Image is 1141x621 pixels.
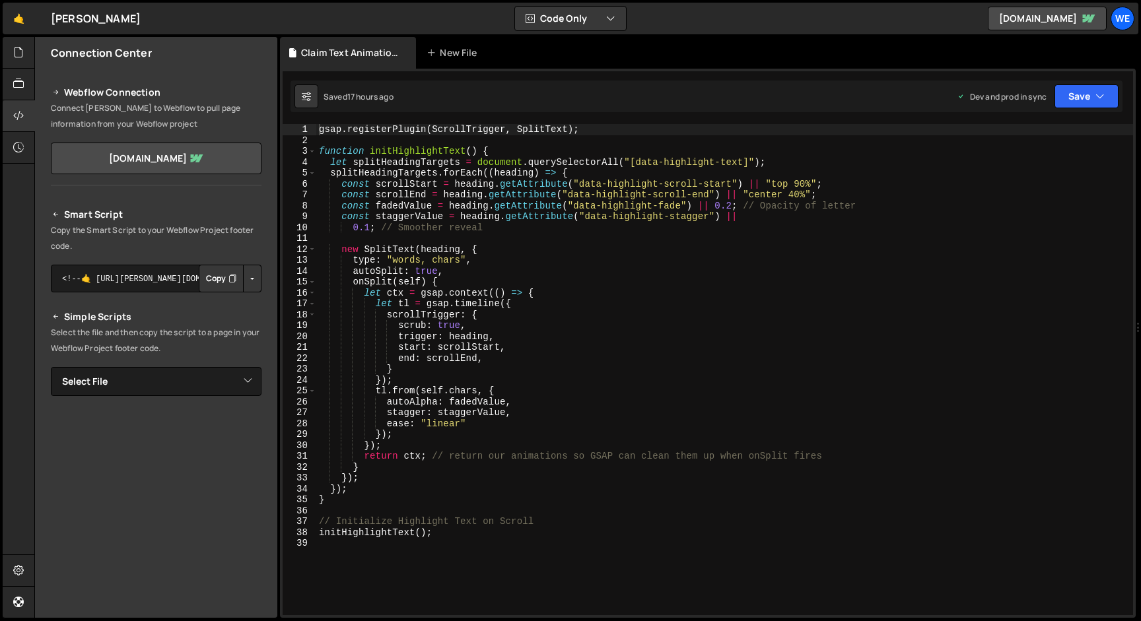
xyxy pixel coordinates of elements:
[988,7,1107,30] a: [DOMAIN_NAME]
[51,84,261,100] h2: Webflow Connection
[283,462,316,473] div: 32
[51,325,261,356] p: Select the file and then copy the script to a page in your Webflow Project footer code.
[283,484,316,495] div: 34
[957,91,1047,102] div: Dev and prod in sync
[283,364,316,375] div: 23
[283,135,316,147] div: 2
[347,91,394,102] div: 17 hours ago
[515,7,626,30] button: Code Only
[283,440,316,451] div: 30
[283,157,316,168] div: 4
[283,429,316,440] div: 29
[51,100,261,132] p: Connect [PERSON_NAME] to Webflow to pull page information from your Webflow project
[283,168,316,179] div: 5
[283,298,316,310] div: 17
[283,124,316,135] div: 1
[51,265,261,292] textarea: <!--🤙 [URL][PERSON_NAME][DOMAIN_NAME]> <script>document.addEventListener("DOMContentLoaded", func...
[199,265,261,292] div: Button group with nested dropdown
[283,288,316,299] div: 16
[283,201,316,212] div: 8
[51,143,261,174] a: [DOMAIN_NAME]
[1055,84,1119,108] button: Save
[283,506,316,517] div: 36
[51,207,261,222] h2: Smart Script
[283,397,316,408] div: 26
[283,320,316,331] div: 19
[283,527,316,539] div: 38
[283,494,316,506] div: 35
[51,222,261,254] p: Copy the Smart Script to your Webflow Project footer code.
[51,309,261,325] h2: Simple Scripts
[51,418,263,537] iframe: YouTube video player
[283,353,316,364] div: 22
[283,407,316,418] div: 27
[51,46,152,60] h2: Connection Center
[283,222,316,234] div: 10
[283,179,316,190] div: 6
[1111,7,1134,30] a: We
[283,418,316,430] div: 28
[3,3,35,34] a: 🤙
[283,385,316,397] div: 25
[283,342,316,353] div: 21
[283,146,316,157] div: 3
[199,265,244,292] button: Copy
[283,244,316,255] div: 12
[283,211,316,222] div: 9
[283,255,316,266] div: 13
[324,91,394,102] div: Saved
[283,233,316,244] div: 11
[283,473,316,484] div: 33
[283,266,316,277] div: 14
[283,375,316,386] div: 24
[283,277,316,288] div: 15
[427,46,482,59] div: New File
[283,538,316,549] div: 39
[283,189,316,201] div: 7
[283,310,316,321] div: 18
[283,516,316,527] div: 37
[301,46,400,59] div: Claim Text Animation.js
[283,451,316,462] div: 31
[283,331,316,343] div: 20
[51,11,141,26] div: [PERSON_NAME]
